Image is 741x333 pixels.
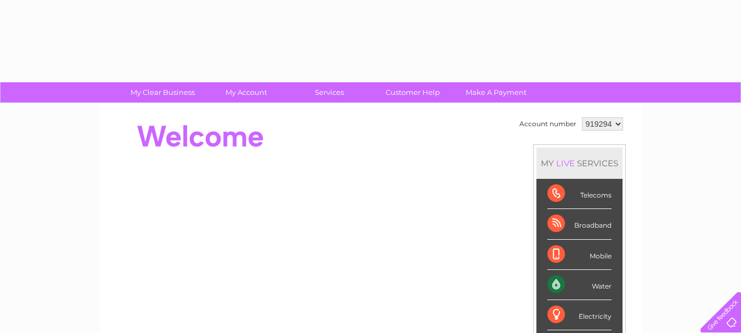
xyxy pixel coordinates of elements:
a: My Account [201,82,291,103]
a: Services [284,82,375,103]
div: Electricity [547,300,612,330]
td: Account number [517,115,579,133]
div: Mobile [547,240,612,270]
a: My Clear Business [117,82,208,103]
div: Telecoms [547,179,612,209]
div: Water [547,270,612,300]
div: Broadband [547,209,612,239]
a: Customer Help [367,82,458,103]
div: LIVE [554,158,577,168]
div: MY SERVICES [536,148,623,179]
a: Make A Payment [451,82,541,103]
